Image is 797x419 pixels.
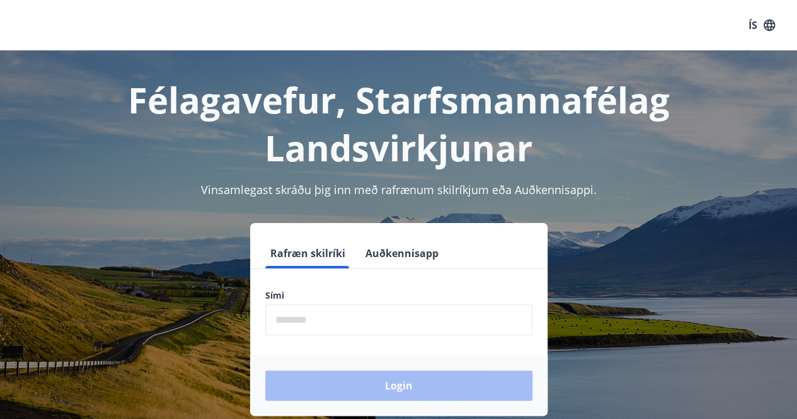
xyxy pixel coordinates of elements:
[360,238,444,268] button: Auðkennisapp
[742,14,782,37] button: ÍS
[265,238,350,268] button: Rafræn skilríki
[201,182,597,197] span: Vinsamlegast skráðu þig inn með rafrænum skilríkjum eða Auðkennisappi.
[265,289,532,302] label: Sími
[15,76,782,171] h1: Félagavefur, Starfsmannafélag Landsvirkjunar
